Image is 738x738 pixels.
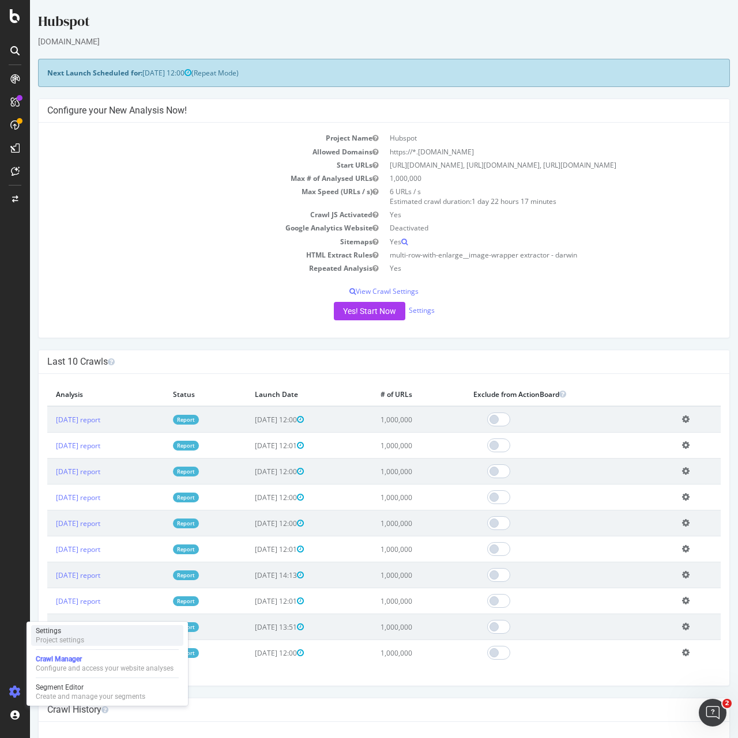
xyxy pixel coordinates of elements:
td: 6 URLs / s Estimated crawl duration: [354,185,691,208]
td: 1,000,000 [342,562,435,588]
td: 1,000,000 [342,485,435,510]
td: Max Speed (URLs / s) [17,185,354,208]
span: [DATE] 12:00 [225,415,274,425]
span: [DATE] 12:00 [225,519,274,528]
td: 1,000,000 [342,536,435,562]
td: Repeated Analysis [17,262,354,275]
span: 1 day 22 hours 17 minutes [442,196,526,206]
a: Report [143,493,169,502]
span: 2 [722,699,732,708]
a: Report [143,467,169,476]
a: [DATE] report [26,544,70,554]
th: Status [134,383,216,406]
a: [DATE] report [26,519,70,528]
a: [DATE] report [26,467,70,476]
button: Yes! Start Now [304,302,375,320]
a: Settings [379,305,405,315]
div: Project settings [36,635,84,645]
div: Crawl Manager [36,654,174,664]
a: [DATE] report [26,648,70,658]
a: [DATE] report [26,493,70,502]
td: Project Name [17,131,354,145]
a: [DATE] report [26,415,70,425]
td: Allowed Domains [17,145,354,158]
a: Segment EditorCreate and manage your segments [31,682,183,702]
span: [DATE] 12:00 [225,493,274,502]
span: [DATE] 14:13 [225,570,274,580]
span: [DATE] 13:51 [225,622,274,632]
span: [DATE] 12:01 [225,544,274,554]
th: Launch Date [216,383,342,406]
td: 1,000,000 [342,614,435,640]
div: Configure and access your website analyses [36,664,174,673]
th: Exclude from ActionBoard [435,383,643,406]
h4: Last 10 Crawls [17,356,691,368]
td: 1,000,000 [342,406,435,433]
span: [DATE] 12:01 [225,596,274,606]
a: [DATE] report [26,441,70,451]
td: Yes [354,208,691,221]
a: Report [143,519,169,528]
td: HTML Extract Rules [17,248,354,262]
td: 1,000,000 [342,640,435,666]
a: Report [143,622,169,632]
span: [DATE] 12:00 [112,68,161,78]
a: Report [143,570,169,580]
td: Max # of Analysed URLs [17,172,354,185]
a: Report [143,441,169,451]
span: [DATE] 12:00 [225,467,274,476]
h4: Configure your New Analysis Now! [17,105,691,116]
th: Analysis [17,383,134,406]
td: Hubspot [354,131,691,145]
div: Create and manage your segments [36,692,145,701]
td: 1,000,000 [342,433,435,459]
td: Yes [354,262,691,275]
a: Report [143,415,169,425]
iframe: Intercom live chat [699,699,726,726]
td: 1,000,000 [342,588,435,614]
a: Crawl ManagerConfigure and access your website analyses [31,653,183,674]
td: Google Analytics Website [17,221,354,234]
td: 1,000,000 [342,459,435,485]
span: [DATE] 12:01 [225,441,274,451]
td: Yes [354,235,691,248]
div: (Repeat Mode) [8,59,700,87]
td: https://*.[DOMAIN_NAME] [354,145,691,158]
td: Crawl JS Activated [17,208,354,221]
a: Report [143,596,169,606]
h4: Crawl History [17,704,691,716]
td: multi-row-with-enlarge__image-wrapper extractor - darwin [354,248,691,262]
p: View Crawl Settings [17,286,691,296]
td: 1,000,000 [354,172,691,185]
td: [URL][DOMAIN_NAME], [URL][DOMAIN_NAME], [URL][DOMAIN_NAME] [354,158,691,172]
div: Hubspot [8,12,700,36]
a: SettingsProject settings [31,625,183,646]
a: [DATE] report [26,570,70,580]
a: Report [143,544,169,554]
a: Report [143,648,169,658]
div: Settings [36,626,84,635]
a: [DATE] report [26,622,70,632]
td: Sitemaps [17,235,354,248]
div: Segment Editor [36,683,145,692]
a: [DATE] report [26,596,70,606]
td: 1,000,000 [342,510,435,536]
div: [DOMAIN_NAME] [8,36,700,47]
strong: Next Launch Scheduled for: [17,68,112,78]
span: [DATE] 12:00 [225,648,274,658]
td: Start URLs [17,158,354,172]
td: Deactivated [354,221,691,234]
th: # of URLs [342,383,435,406]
